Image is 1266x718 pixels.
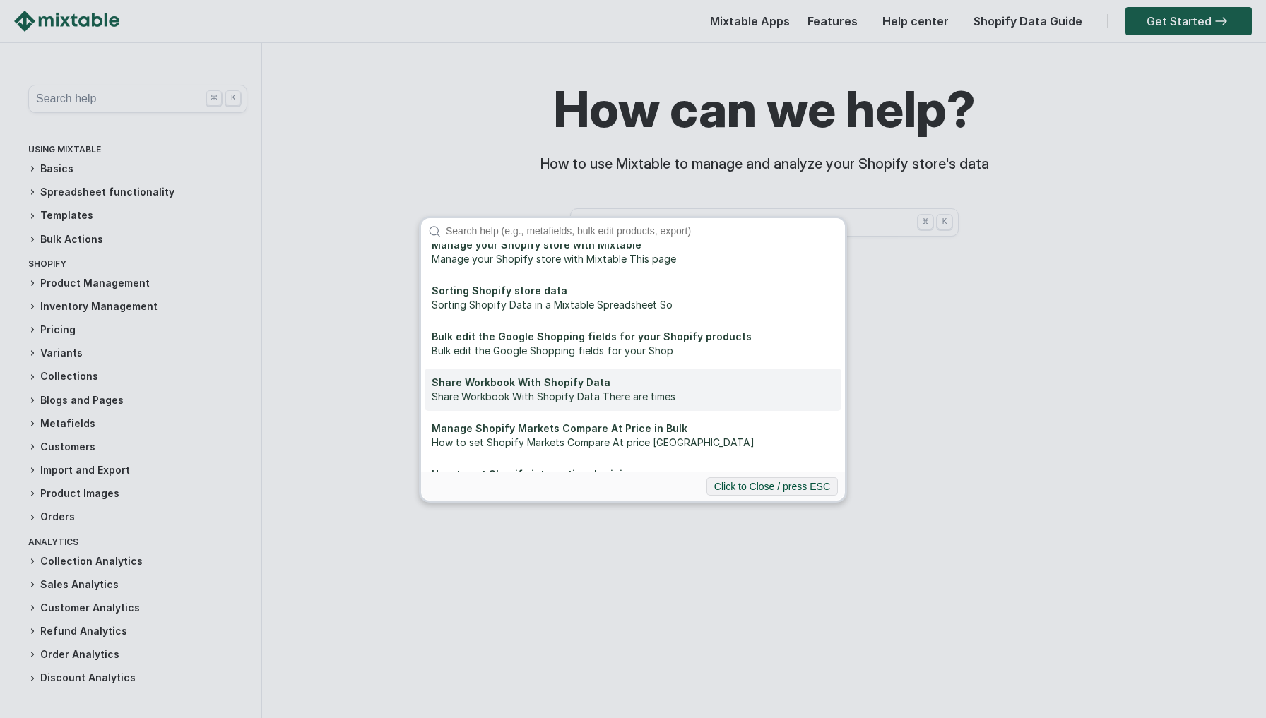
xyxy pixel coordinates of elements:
img: search [428,225,441,238]
div: How to set Shopify international pricing [432,467,834,481]
div: Sorting Shopify store data [432,284,834,298]
input: Search [439,218,845,244]
div: How to set Shopify Markets Compare At price [GEOGRAPHIC_DATA] [432,436,834,450]
a: Manage your Shopify store with MixtableManage your Shopify store with Mixtable This page [425,231,841,273]
a: Manage Shopify Markets Compare At Price in BulkHow to set Shopify Markets Compare At price [GEOGR... [425,414,841,457]
div: Share Workbook With Shopify Data [432,376,834,390]
div: Manage your Shopify store with Mixtable This page [432,252,834,266]
a: Bulk edit the Google Shopping fields for your Shopify productsBulk edit the Google Shopping field... [425,323,841,365]
button: Click to Close / press ESC [706,477,838,496]
div: Manage your Shopify store with Mixtable [432,238,834,252]
a: Share Workbook With Shopify DataShare Workbook With Shopify Data There are times [425,369,841,411]
div: Manage Shopify Markets Compare At Price in Bulk [432,421,834,436]
a: How to set Shopify international pricingHow to set Shopify international pricing Managing [425,460,841,503]
div: Share Workbook With Shopify Data There are times [432,390,834,404]
div: Bulk edit the Google Shopping fields for your Shop [432,344,834,358]
a: Sorting Shopify store dataSorting Shopify Data in a Mixtable Spreadsheet So [425,277,841,319]
div: Sorting Shopify Data in a Mixtable Spreadsheet So [432,298,834,312]
div: Bulk edit the Google Shopping fields for your Shopify products [432,330,834,344]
